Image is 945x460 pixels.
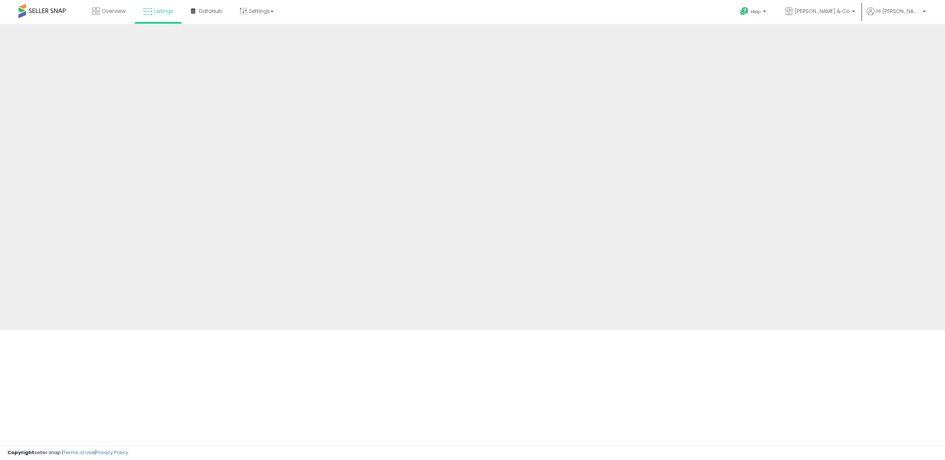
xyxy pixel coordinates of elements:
span: Listings [154,7,173,15]
a: Help [734,1,773,24]
span: [PERSON_NAME] & Co [795,7,850,15]
i: Get Help [740,7,749,16]
span: Overview [102,7,126,15]
a: Hi [PERSON_NAME] [867,7,926,24]
span: DataHub [199,7,222,15]
span: Help [751,8,761,15]
span: Hi [PERSON_NAME] [876,7,921,15]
